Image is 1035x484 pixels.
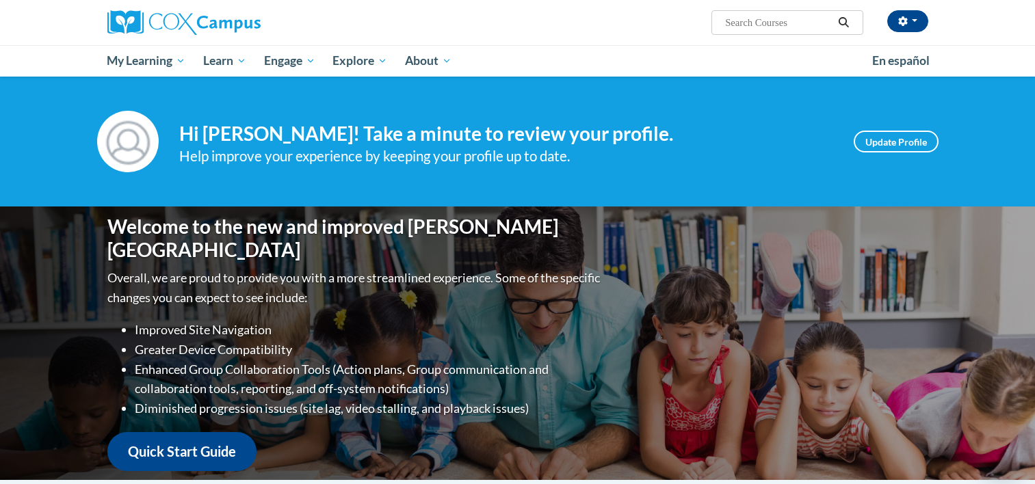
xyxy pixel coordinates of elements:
li: Diminished progression issues (site lag, video stalling, and playback issues) [135,399,603,418]
h1: Welcome to the new and improved [PERSON_NAME][GEOGRAPHIC_DATA] [107,215,603,261]
span: My Learning [107,53,185,69]
img: Profile Image [97,111,159,172]
button: Account Settings [887,10,928,32]
a: My Learning [99,45,195,77]
li: Enhanced Group Collaboration Tools (Action plans, Group communication and collaboration tools, re... [135,360,603,399]
p: Overall, we are proud to provide you with a more streamlined experience. Some of the specific cha... [107,268,603,308]
span: Engage [264,53,315,69]
img: Cox Campus [107,10,261,35]
li: Improved Site Navigation [135,320,603,340]
span: About [405,53,451,69]
span: Explore [332,53,387,69]
a: Explore [324,45,396,77]
a: Learn [194,45,255,77]
a: Quick Start Guide [107,432,257,471]
iframe: Button to launch messaging window [980,429,1024,473]
li: Greater Device Compatibility [135,340,603,360]
h4: Hi [PERSON_NAME]! Take a minute to review your profile. [179,122,833,146]
span: Learn [203,53,246,69]
a: Cox Campus [107,10,367,35]
button: Search [833,14,854,31]
a: En español [863,46,939,75]
a: Update Profile [854,131,939,152]
div: Main menu [87,45,949,77]
span: En español [872,53,930,68]
a: Engage [255,45,324,77]
input: Search Courses [724,14,833,31]
div: Help improve your experience by keeping your profile up to date. [179,145,833,167]
a: About [396,45,460,77]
